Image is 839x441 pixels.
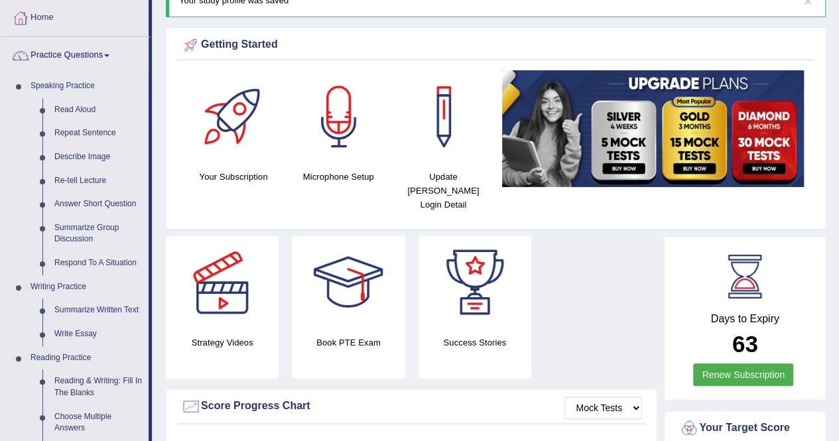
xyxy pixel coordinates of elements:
a: Read Aloud [48,98,149,122]
h4: Days to Expiry [679,313,810,325]
a: Describe Image [48,145,149,169]
h4: Strategy Videos [166,336,279,349]
a: Renew Subscription [693,363,793,386]
b: 63 [732,331,758,357]
a: Write Essay [48,322,149,346]
a: Speaking Practice [25,74,149,98]
a: Choose Multiple Answers [48,405,149,440]
a: Writing Practice [25,275,149,299]
div: Your Target Score [679,418,810,438]
h4: Book PTE Exam [292,336,405,349]
a: Reading & Writing: Fill In The Blanks [48,369,149,405]
a: Re-tell Lecture [48,169,149,193]
h4: Success Stories [419,336,531,349]
h4: Your Subscription [188,170,279,184]
h4: Update [PERSON_NAME] Login Detail [397,170,489,212]
a: Summarize Written Text [48,298,149,322]
a: Respond To A Situation [48,251,149,275]
img: small5.jpg [502,70,804,187]
div: Getting Started [181,35,810,55]
a: Practice Questions [1,37,149,70]
a: Repeat Sentence [48,121,149,145]
a: Reading Practice [25,346,149,370]
a: Answer Short Question [48,192,149,216]
div: Score Progress Chart [181,397,642,416]
a: Summarize Group Discussion [48,216,149,251]
h4: Microphone Setup [292,170,384,184]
